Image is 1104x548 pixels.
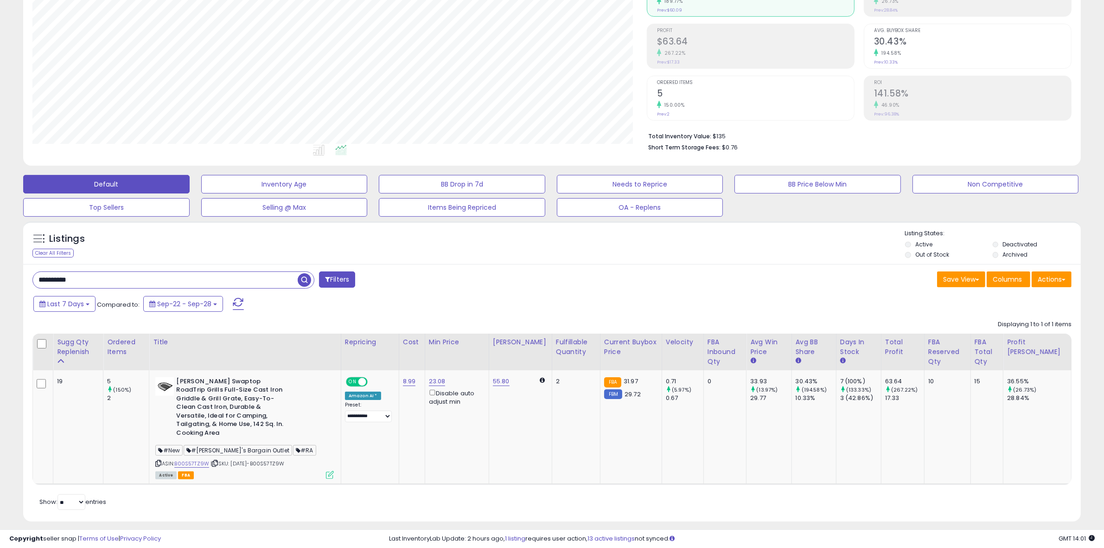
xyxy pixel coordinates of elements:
small: (267.22%) [891,386,918,393]
div: 0.67 [666,394,703,402]
b: Total Inventory Value: [648,132,711,140]
span: ROI [874,80,1071,85]
div: 10.33% [796,394,836,402]
small: 267.22% [661,50,686,57]
button: Sep-22 - Sep-28 [143,296,223,312]
div: Velocity [666,337,700,347]
small: Avg Win Price. [750,357,756,365]
div: Preset: [345,402,392,423]
div: seller snap | | [9,535,161,543]
div: 15 [975,377,996,386]
button: Actions [1032,271,1072,287]
p: Listing States: [905,229,1081,238]
div: 2 [556,377,593,386]
div: 63.64 [885,377,924,386]
div: Avg Win Price [750,337,787,357]
small: Prev: 10.33% [874,59,898,65]
button: Last 7 Days [33,296,96,312]
a: 23.08 [429,377,446,386]
div: 3 (42.86%) [840,394,881,402]
span: Ordered Items [657,80,854,85]
button: Non Competitive [913,175,1079,193]
div: 36.55% [1007,377,1071,386]
a: B00S57TZ9W [174,460,209,468]
span: 29.72 [625,390,641,399]
label: Out of Stock [915,251,949,258]
div: 2 [107,394,149,402]
div: Days In Stock [840,337,877,357]
button: Needs to Reprice [557,175,723,193]
button: Selling @ Max [201,198,368,217]
small: (194.58%) [802,386,827,393]
small: (26.73%) [1013,386,1036,393]
div: [PERSON_NAME] [493,337,548,347]
div: ASIN: [155,377,334,478]
div: 10 [928,377,964,386]
div: Fulfillable Quantity [556,337,596,357]
div: 29.77 [750,394,791,402]
a: 13 active listings [587,534,635,543]
button: BB Drop in 7d [379,175,545,193]
span: #New [155,445,183,456]
label: Archived [1003,251,1028,258]
button: Inventory Age [201,175,368,193]
span: Show: entries [39,497,106,506]
a: 55.80 [493,377,510,386]
div: Avg BB Share [796,337,832,357]
h2: 141.58% [874,88,1071,101]
div: FBA Total Qty [975,337,1000,367]
button: Filters [319,271,355,288]
button: Items Being Repriced [379,198,545,217]
label: Active [915,240,932,248]
span: Sep-22 - Sep-28 [157,299,211,309]
div: Total Profit [885,337,920,357]
span: 2025-10-6 14:01 GMT [1059,534,1095,543]
small: (150%) [113,386,131,393]
small: (5.97%) [672,386,691,393]
span: All listings currently available for purchase on Amazon [155,471,177,479]
span: 31.97 [624,377,638,386]
h2: 5 [657,88,854,101]
small: Prev: 2 [657,111,670,117]
a: 8.99 [403,377,416,386]
small: FBA [604,377,621,387]
h2: 30.43% [874,36,1071,49]
button: BB Price Below Min [734,175,901,193]
small: Prev: $17.33 [657,59,680,65]
small: (133.33%) [846,386,871,393]
small: FBM [604,389,622,399]
div: 28.84% [1007,394,1071,402]
li: $135 [648,130,1065,141]
span: Columns [993,275,1022,284]
div: 33.93 [750,377,791,386]
small: Prev: 28.84% [874,7,898,13]
small: Avg BB Share. [796,357,801,365]
div: Title [153,337,337,347]
div: Profit [PERSON_NAME] [1007,337,1067,357]
div: Amazon AI * [345,392,381,400]
button: Default [23,175,190,193]
img: 419pg1p2WzL._SL40_.jpg [155,377,174,396]
div: 7 (100%) [840,377,881,386]
button: Save View [937,271,985,287]
small: 46.90% [878,102,900,109]
span: OFF [366,378,381,386]
small: Prev: 96.38% [874,111,899,117]
div: Min Price [429,337,485,347]
small: 150.00% [661,102,685,109]
th: Please note that this number is a calculation based on your required days of coverage and your ve... [53,334,103,370]
div: Sugg Qty Replenish [57,337,99,357]
div: FBA Reserved Qty [928,337,967,367]
div: 17.33 [885,394,924,402]
span: Profit [657,28,854,33]
span: $0.76 [722,143,738,152]
a: Terms of Use [79,534,119,543]
button: Top Sellers [23,198,190,217]
div: Current Buybox Price [604,337,658,357]
span: Compared to: [97,300,140,309]
b: [PERSON_NAME] Swaptop RoadTrip Grills Full-Size Cast Iron Griddle & Grill Grate, Easy-To-Clean Ca... [176,377,289,440]
small: (13.97%) [756,386,778,393]
div: 0 [708,377,739,386]
div: Repricing [345,337,395,347]
label: Deactivated [1003,240,1038,248]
